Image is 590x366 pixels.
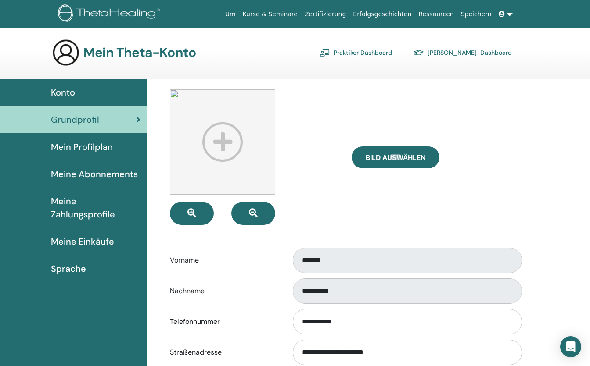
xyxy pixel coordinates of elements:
img: graduation-cap.svg [414,49,424,57]
span: Meine Zahlungsprofile [51,195,140,221]
span: Bild auswählen [366,153,426,162]
a: Um [222,6,239,22]
img: profile [170,89,275,195]
a: Praktiker Dashboard [320,46,392,60]
a: [PERSON_NAME]-Dashboard [414,46,512,60]
span: Grundprofil [51,113,99,126]
img: generic-user-icon.jpg [52,39,80,67]
a: Kurse & Seminare [239,6,301,22]
label: Vorname [163,252,284,269]
a: Ressourcen [415,6,457,22]
span: Sprache [51,262,86,275]
span: Meine Abonnements [51,167,138,181]
label: Straßenadresse [163,344,284,361]
img: logo.png [58,4,163,24]
a: Zertifizierung [301,6,349,22]
input: Bild auswählen [390,154,401,160]
label: Telefonnummer [163,313,284,330]
img: chalkboard-teacher.svg [320,49,330,57]
span: Mein Profilplan [51,140,113,153]
div: Open Intercom Messenger [560,336,581,357]
span: Konto [51,86,75,99]
label: Nachname [163,283,284,299]
a: Erfolgsgeschichten [349,6,415,22]
h3: Mein Theta-Konto [83,45,196,60]
a: Speichern [457,6,495,22]
span: Meine Einkäufe [51,235,114,248]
